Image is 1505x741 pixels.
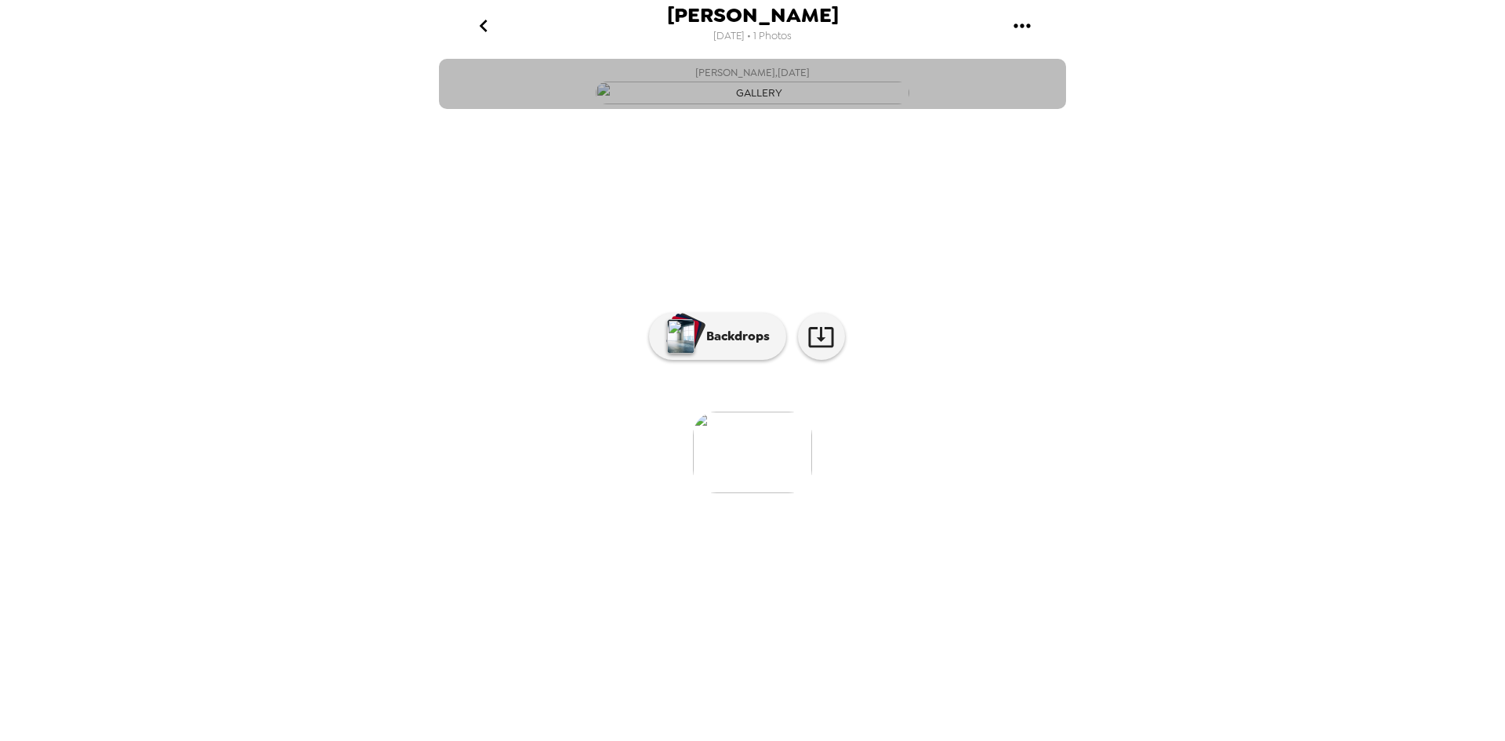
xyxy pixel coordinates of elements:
span: [DATE] • 1 Photos [713,26,792,47]
button: [PERSON_NAME],[DATE] [439,59,1066,109]
span: [PERSON_NAME] , [DATE] [695,64,810,82]
img: gallery [596,82,909,104]
img: gallery [693,412,812,493]
p: Backdrops [698,327,770,346]
span: [PERSON_NAME] [667,5,839,26]
button: Backdrops [649,313,786,360]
